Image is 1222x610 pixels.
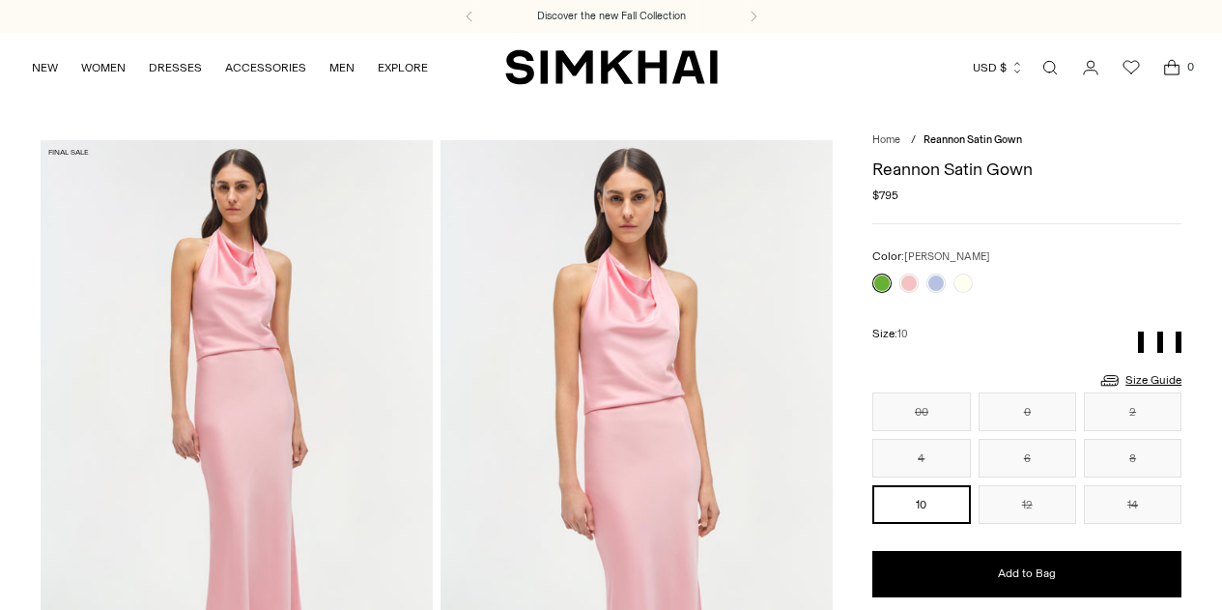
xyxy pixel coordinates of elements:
a: Size Guide [1098,368,1181,392]
a: MEN [329,46,355,89]
button: 10 [872,485,970,524]
a: Home [872,133,900,146]
button: 6 [979,439,1076,478]
span: Reannon Satin Gown [924,133,1022,146]
button: 14 [1084,485,1181,524]
a: SIMKHAI [505,48,718,86]
button: 12 [979,485,1076,524]
a: Wishlist [1112,48,1151,87]
a: ACCESSORIES [225,46,306,89]
a: Open cart modal [1152,48,1191,87]
button: 00 [872,392,970,431]
button: Add to Bag [872,551,1181,597]
span: [PERSON_NAME] [904,250,990,263]
button: 2 [1084,392,1181,431]
a: Open search modal [1031,48,1069,87]
a: Go to the account page [1071,48,1110,87]
a: WOMEN [81,46,126,89]
a: NEW [32,46,58,89]
label: Color: [872,247,990,266]
span: 0 [1181,58,1199,75]
span: 10 [897,328,908,340]
a: Discover the new Fall Collection [537,9,686,24]
a: EXPLORE [378,46,428,89]
nav: breadcrumbs [872,132,1181,149]
h1: Reannon Satin Gown [872,160,1181,178]
button: 8 [1084,439,1181,478]
label: Size: [872,325,908,343]
div: / [911,132,916,149]
a: DRESSES [149,46,202,89]
span: $795 [872,187,898,204]
button: USD $ [973,46,1024,89]
button: 4 [872,439,970,478]
button: 0 [979,392,1076,431]
span: Add to Bag [998,566,1056,582]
